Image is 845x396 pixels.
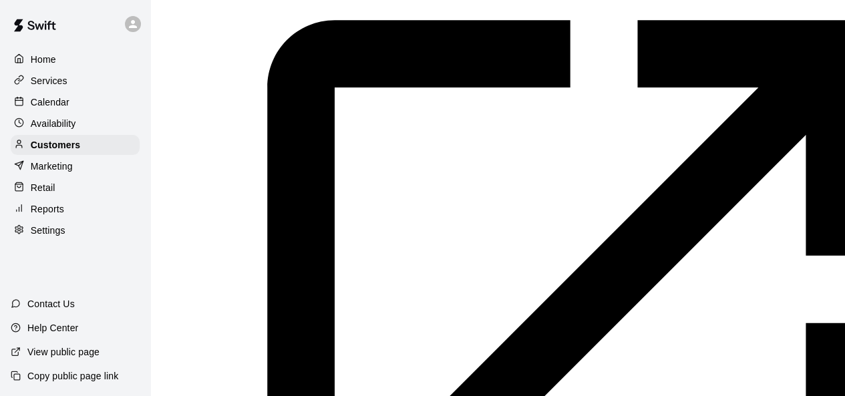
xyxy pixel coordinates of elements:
p: Contact Us [27,297,75,311]
a: Reports [11,199,140,219]
p: Help Center [27,321,78,335]
a: Retail [11,178,140,198]
p: Home [31,53,56,66]
p: Services [31,74,67,87]
p: Calendar [31,95,69,109]
p: View public page [27,345,100,359]
p: Availability [31,117,76,130]
p: Reports [31,202,64,216]
a: Calendar [11,92,140,112]
p: Customers [31,138,80,152]
a: Services [11,71,140,91]
p: Settings [31,224,65,237]
a: Settings [11,220,140,240]
p: Retail [31,181,55,194]
a: Availability [11,114,140,134]
a: Home [11,49,140,69]
p: Marketing [31,160,73,173]
p: Copy public page link [27,369,118,383]
a: Customers [11,135,140,155]
a: Marketing [11,156,140,176]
